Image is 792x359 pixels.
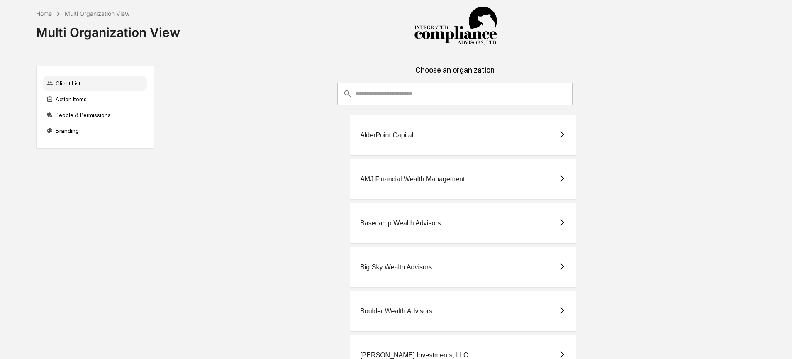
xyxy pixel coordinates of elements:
div: Choose an organization [161,66,749,83]
div: Basecamp Wealth Advisors [360,220,441,227]
div: Home [36,10,52,17]
div: AlderPoint Capital [360,132,413,139]
div: Client List [43,76,147,91]
div: Multi Organization View [65,10,129,17]
div: consultant-dashboard__filter-organizations-search-bar [337,83,573,105]
div: Big Sky Wealth Advisors [360,264,432,271]
div: Boulder Wealth Advisors [360,308,432,315]
img: Integrated Compliance Advisors [414,7,497,46]
div: Action Items [43,92,147,107]
div: Branding [43,123,147,138]
div: [PERSON_NAME] Investments, LLC [360,352,468,359]
div: Multi Organization View [36,18,180,40]
div: People & Permissions [43,107,147,122]
div: AMJ Financial Wealth Management [360,176,465,183]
